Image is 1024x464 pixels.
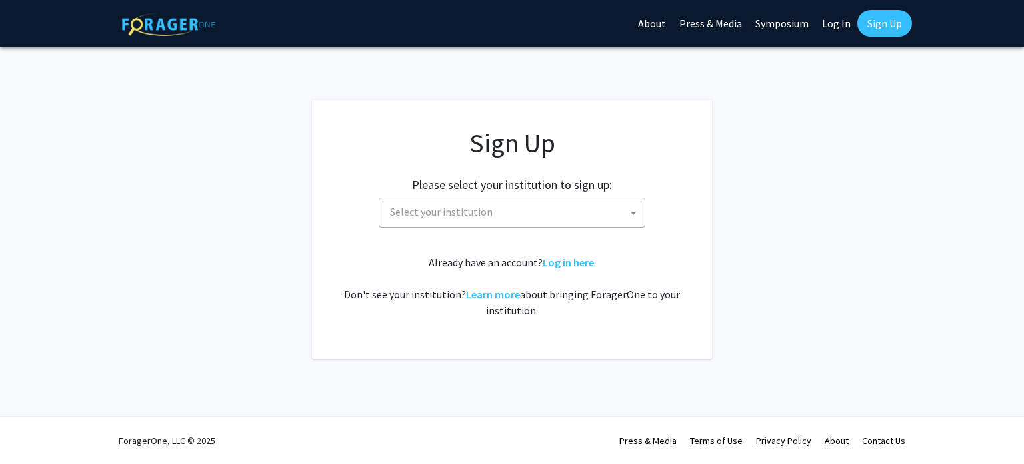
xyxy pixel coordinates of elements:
div: Already have an account? . Don't see your institution? about bringing ForagerOne to your institut... [339,254,685,318]
a: About [825,435,849,447]
a: Press & Media [619,435,677,447]
img: ForagerOne Logo [122,13,215,36]
h1: Sign Up [339,127,685,159]
div: ForagerOne, LLC © 2025 [119,417,215,464]
a: Sign Up [857,10,912,37]
span: Select your institution [390,205,493,218]
a: Contact Us [862,435,905,447]
a: Terms of Use [690,435,743,447]
a: Learn more about bringing ForagerOne to your institution [466,288,520,301]
span: Select your institution [379,198,645,228]
a: Log in here [543,256,594,269]
span: Select your institution [385,198,645,226]
a: Privacy Policy [756,435,811,447]
h2: Please select your institution to sign up: [412,178,612,192]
